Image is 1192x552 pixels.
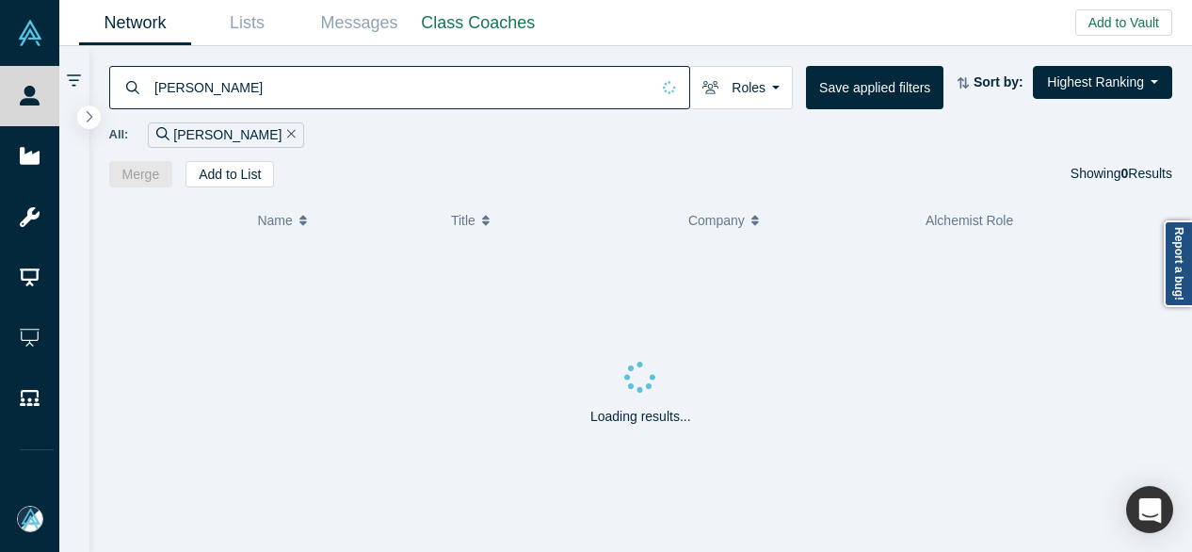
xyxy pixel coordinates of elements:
span: Title [451,201,475,240]
a: Messages [303,1,415,45]
button: Company [688,201,906,240]
strong: Sort by: [974,74,1023,89]
div: [PERSON_NAME] [148,122,304,148]
img: Mia Scott's Account [17,506,43,532]
a: Class Coaches [415,1,541,45]
strong: 0 [1121,166,1129,181]
p: Loading results... [590,407,691,427]
button: Roles [689,66,793,109]
button: Add to List [185,161,274,187]
span: Alchemist Role [926,213,1013,228]
button: Name [257,201,431,240]
img: Alchemist Vault Logo [17,20,43,46]
button: Title [451,201,668,240]
button: Remove Filter [282,124,296,146]
span: Results [1121,166,1172,181]
button: Highest Ranking [1033,66,1172,99]
input: Search by name, title, company, summary, expertise, investment criteria or topics of focus [153,65,650,109]
a: Report a bug! [1164,220,1192,307]
span: Name [257,201,292,240]
button: Add to Vault [1075,9,1172,36]
div: Showing [1071,161,1172,187]
button: Merge [109,161,173,187]
span: Company [688,201,745,240]
span: All: [109,125,129,144]
a: Lists [191,1,303,45]
a: Network [79,1,191,45]
button: Save applied filters [806,66,943,109]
